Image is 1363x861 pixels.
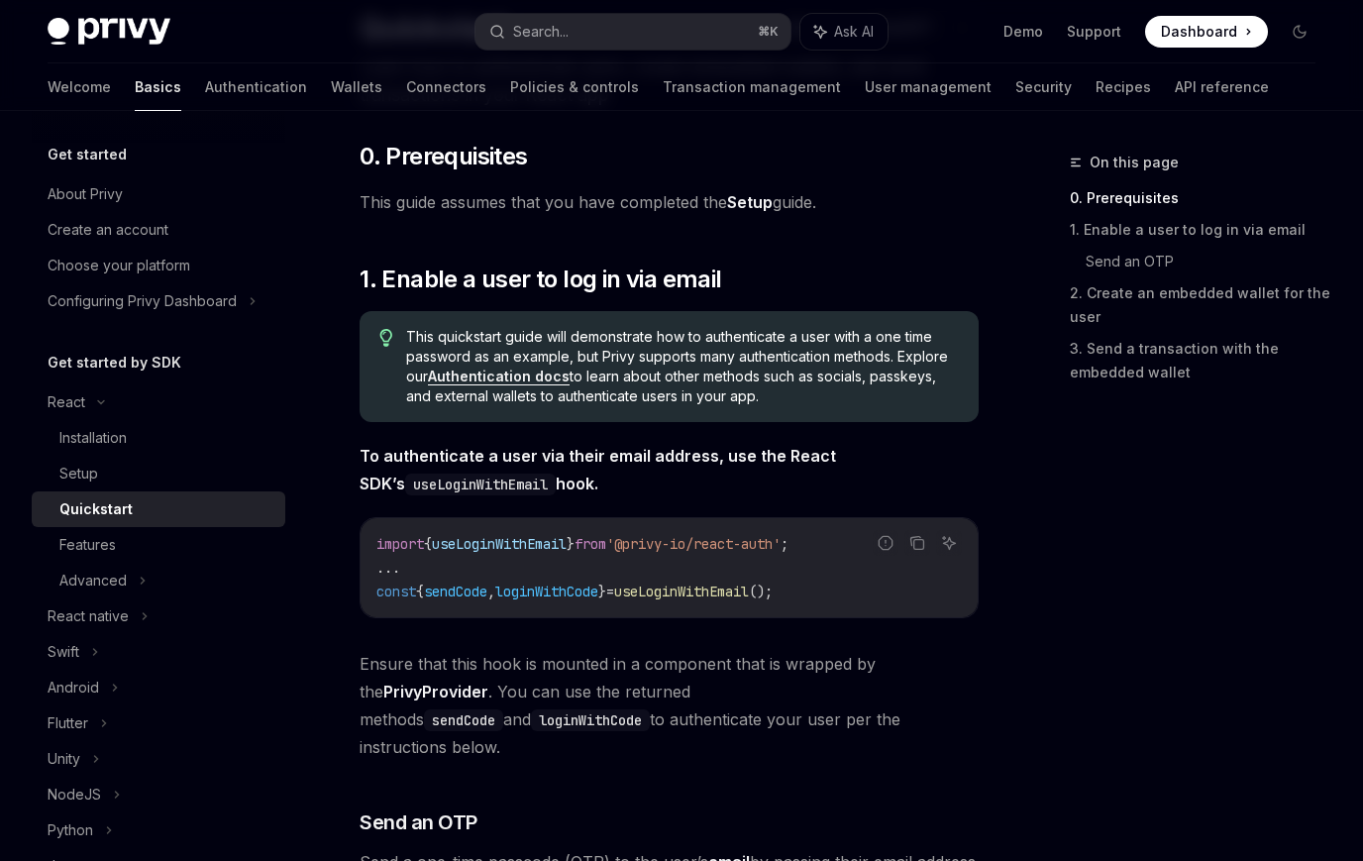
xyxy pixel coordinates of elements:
[727,192,773,213] a: Setup
[475,14,790,50] button: Search...⌘K
[135,63,181,111] a: Basics
[424,709,503,731] code: sendCode
[48,818,93,842] div: Python
[32,420,285,456] a: Installation
[32,527,285,563] a: Features
[32,176,285,212] a: About Privy
[48,604,129,628] div: React native
[606,535,781,553] span: '@privy-io/react-auth'
[1070,214,1331,246] a: 1. Enable a user to log in via email
[1003,22,1043,42] a: Demo
[424,535,432,553] span: {
[1175,63,1269,111] a: API reference
[598,583,606,600] span: }
[800,14,888,50] button: Ask AI
[59,462,98,485] div: Setup
[531,709,650,731] code: loginWithCode
[360,264,721,295] span: 1. Enable a user to log in via email
[487,583,495,600] span: ,
[383,682,488,702] a: PrivyProvider
[59,569,127,592] div: Advanced
[1067,22,1121,42] a: Support
[1161,22,1237,42] span: Dashboard
[360,446,836,493] strong: To authenticate a user via their email address, use the React SDK’s hook.
[904,530,930,556] button: Copy the contents from the code block
[749,583,773,600] span: ();
[48,218,168,242] div: Create an account
[48,63,111,111] a: Welcome
[59,497,133,521] div: Quickstart
[575,535,606,553] span: from
[360,650,979,761] span: Ensure that this hook is mounted in a component that is wrapped by the . You can use the returned...
[1145,16,1268,48] a: Dashboard
[32,248,285,283] a: Choose your platform
[1015,63,1072,111] a: Security
[606,583,614,600] span: =
[48,676,99,700] div: Android
[48,18,170,46] img: dark logo
[614,583,749,600] span: useLoginWithEmail
[48,143,127,166] h5: Get started
[48,390,85,414] div: React
[405,474,556,495] code: useLoginWithEmail
[48,711,88,735] div: Flutter
[48,182,123,206] div: About Privy
[1284,16,1315,48] button: Toggle dark mode
[513,20,569,44] div: Search...
[48,254,190,277] div: Choose your platform
[1086,246,1331,277] a: Send an OTP
[32,491,285,527] a: Quickstart
[1070,182,1331,214] a: 0. Prerequisites
[432,535,567,553] span: useLoginWithEmail
[32,212,285,248] a: Create an account
[416,583,424,600] span: {
[1070,333,1331,388] a: 3. Send a transaction with the embedded wallet
[32,456,285,491] a: Setup
[936,530,962,556] button: Ask AI
[510,63,639,111] a: Policies & controls
[376,559,400,577] span: ...
[360,141,527,172] span: 0. Prerequisites
[424,583,487,600] span: sendCode
[406,63,486,111] a: Connectors
[758,24,779,40] span: ⌘ K
[360,808,477,836] span: Send an OTP
[1090,151,1179,174] span: On this page
[865,63,992,111] a: User management
[48,640,79,664] div: Swift
[59,426,127,450] div: Installation
[428,368,570,385] a: Authentication docs
[834,22,874,42] span: Ask AI
[48,783,101,807] div: NodeJS
[567,535,575,553] span: }
[379,329,393,347] svg: Tip
[360,188,979,216] span: This guide assumes that you have completed the guide.
[376,583,416,600] span: const
[781,535,788,553] span: ;
[48,351,181,375] h5: Get started by SDK
[376,535,424,553] span: import
[495,583,598,600] span: loginWithCode
[1070,277,1331,333] a: 2. Create an embedded wallet for the user
[873,530,898,556] button: Report incorrect code
[1096,63,1151,111] a: Recipes
[48,289,237,313] div: Configuring Privy Dashboard
[59,533,116,557] div: Features
[331,63,382,111] a: Wallets
[406,327,959,406] span: This quickstart guide will demonstrate how to authenticate a user with a one time password as an ...
[205,63,307,111] a: Authentication
[48,747,80,771] div: Unity
[663,63,841,111] a: Transaction management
